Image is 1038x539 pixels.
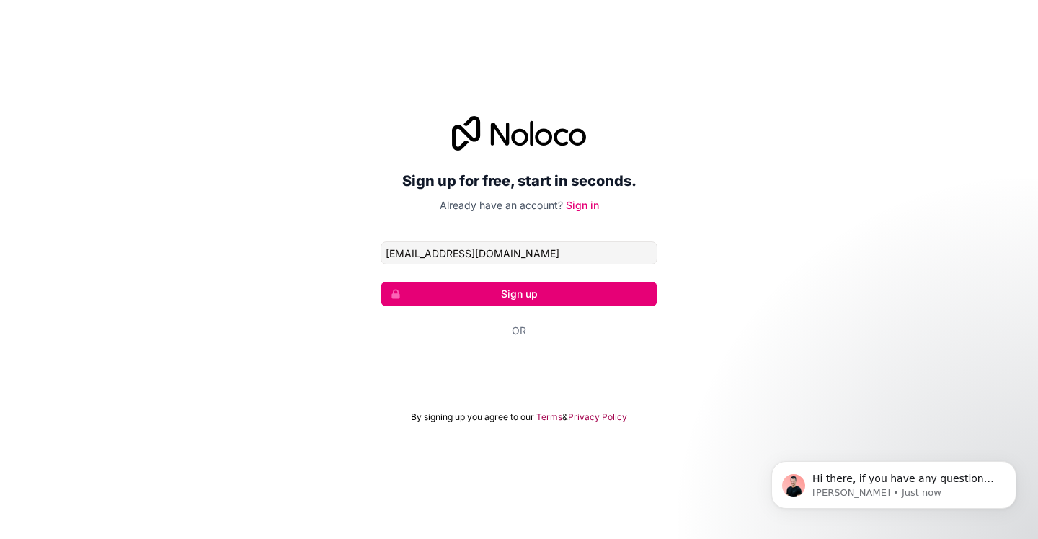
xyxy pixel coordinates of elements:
a: Sign in [566,199,599,211]
a: Privacy Policy [568,411,627,423]
h2: Sign up for free, start in seconds. [381,168,657,194]
iframe: Sign in with Google Button [373,354,665,386]
a: Terms [536,411,562,423]
input: Email address [381,241,657,264]
iframe: Intercom notifications message [750,431,1038,532]
button: Sign up [381,282,657,306]
span: By signing up you agree to our [411,411,534,423]
span: Or [512,324,526,338]
span: Already have an account? [440,199,563,211]
span: & [562,411,568,423]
